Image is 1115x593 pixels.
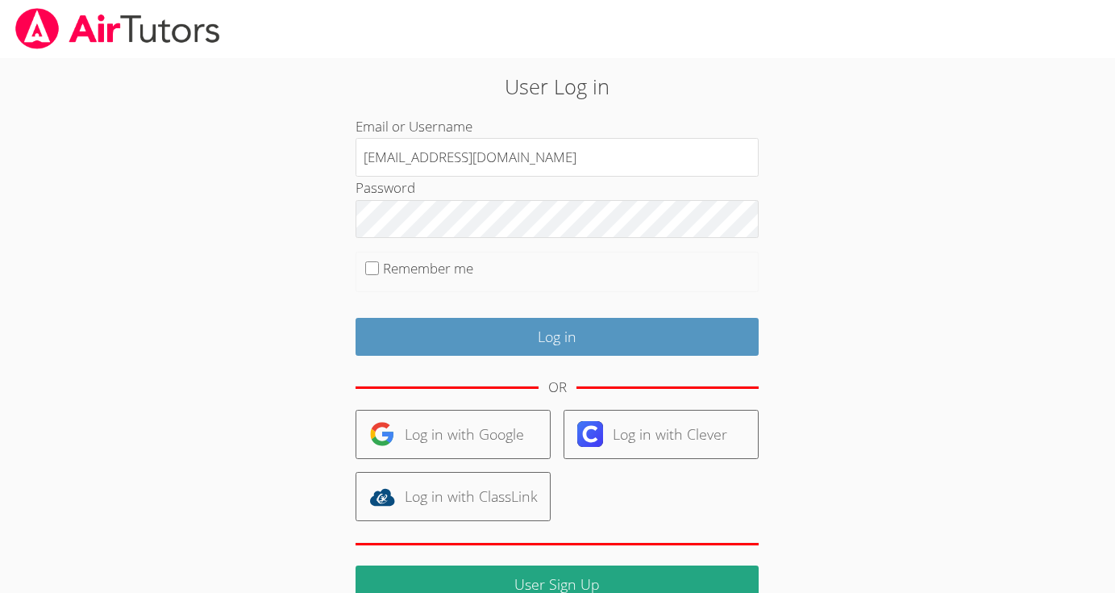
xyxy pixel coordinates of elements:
a: Log in with Clever [564,410,759,459]
div: OR [548,376,567,399]
h2: User Log in [256,71,859,102]
img: google-logo-50288ca7cdecda66e5e0955fdab243c47b7ad437acaf1139b6f446037453330a.svg [369,421,395,447]
label: Password [356,178,415,197]
a: Log in with ClassLink [356,472,551,521]
label: Email or Username [356,117,472,136]
input: Log in [356,318,759,356]
label: Remember me [383,259,473,278]
a: Log in with Google [356,410,551,459]
img: airtutors_banner-c4298cdbf04f3fff15de1276eac7730deb9818008684d7c2e4769d2f7ddbe033.png [14,8,222,49]
img: clever-logo-6eab21bc6e7a338710f1a6ff85c0baf02591cd810cc4098c63d3a4b26e2feb20.svg [577,421,603,447]
img: classlink-logo-d6bb404cc1216ec64c9a2012d9dc4662098be43eaf13dc465df04b49fa7ab582.svg [369,484,395,510]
